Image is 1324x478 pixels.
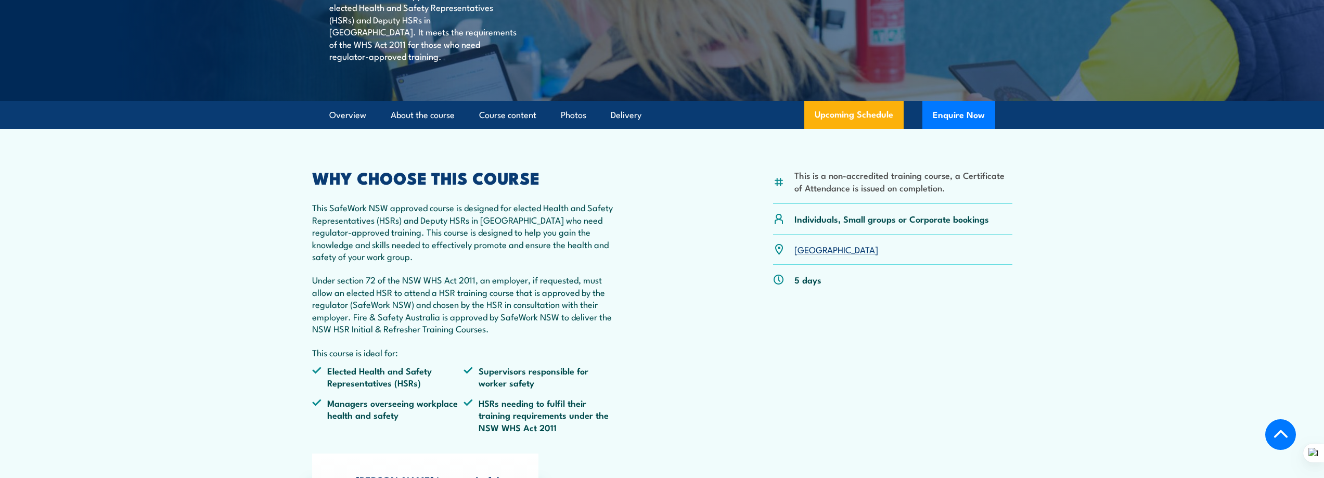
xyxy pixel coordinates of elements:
li: Managers overseeing workplace health and safety [312,397,464,433]
a: About the course [391,101,455,129]
li: This is a non-accredited training course, a Certificate of Attendance is issued on completion. [794,169,1012,193]
h2: WHY CHOOSE THIS COURSE [312,170,616,185]
li: Elected Health and Safety Representatives (HSRs) [312,365,464,389]
a: Upcoming Schedule [804,101,904,129]
p: Under section 72 of the NSW WHS Act 2011, an employer, if requested, must allow an elected HSR to... [312,274,616,334]
a: Course content [479,101,536,129]
a: Photos [561,101,586,129]
button: Enquire Now [922,101,995,129]
p: Individuals, Small groups or Corporate bookings [794,213,989,225]
a: Delivery [611,101,641,129]
li: Supervisors responsible for worker safety [464,365,615,389]
p: This SafeWork NSW approved course is designed for elected Health and Safety Representatives (HSRs... [312,201,616,262]
li: HSRs needing to fulfil their training requirements under the NSW WHS Act 2011 [464,397,615,433]
p: This course is ideal for: [312,346,616,358]
p: 5 days [794,274,821,286]
a: [GEOGRAPHIC_DATA] [794,243,878,255]
a: Overview [329,101,366,129]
